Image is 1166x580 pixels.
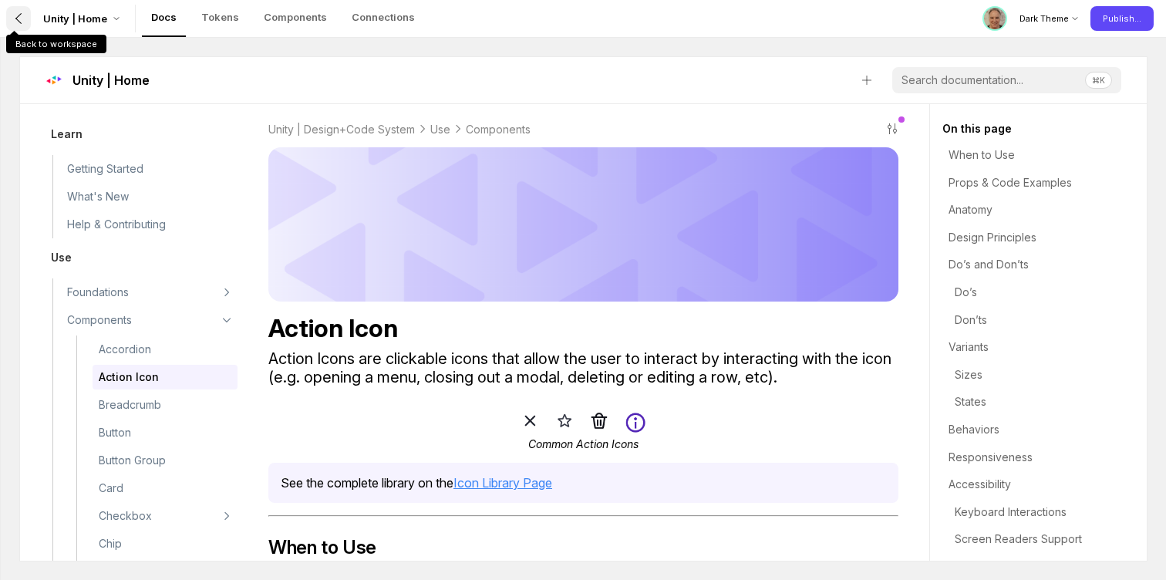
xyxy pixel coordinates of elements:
[268,314,898,343] p: Action Icon
[72,66,150,94] a: Unity | Home
[936,278,1110,306] a: Do’s
[93,365,238,389] a: Action Icon
[43,11,107,26] p: Unity | Home
[892,67,1079,93] input: Search documentation...
[201,9,239,25] p: Tokens
[936,525,1110,553] a: Screen Readers Support
[93,448,238,473] a: Button Group
[99,423,131,442] p: Button
[151,9,177,25] p: Docs
[281,475,886,491] p: See the complete library on the
[45,71,63,89] img: wGZT8afSXHS+AAAAABJRU5ErkJggg==
[268,147,898,302] img: 55f0390c68f1f6d83587bba3e6be535a.png
[936,416,1110,443] a: Behaviors
[268,349,898,386] p: Action Icons are clickable icons that allow the user to interact by interacting with the icon (e....
[67,160,143,178] p: Getting Started
[268,535,898,559] h2: When to Use
[936,141,1110,169] a: When to Use
[15,38,97,50] span: Back to workspace
[453,475,552,491] a: Icon Library Page
[264,9,327,25] p: Components
[61,212,238,237] a: Help & Contributing
[352,9,415,25] p: Connections
[936,306,1110,334] a: Don’ts
[99,451,166,470] p: Button Group
[99,479,123,497] p: Card
[936,333,1110,361] a: Variants
[93,420,238,445] a: Button
[93,337,238,362] a: Accordion
[1090,6,1154,31] button: Publish...
[99,507,152,525] p: Checkbox
[93,531,238,556] a: Chip
[67,311,132,329] p: Components
[93,393,238,417] a: Breadcrumb
[61,184,238,209] a: What's New
[936,361,1110,389] a: Sizes
[430,123,450,136] a: Use
[268,123,415,136] a: Unity | Design+Code System
[67,187,129,206] p: What's New
[466,123,531,136] a: Components
[936,224,1110,251] a: Design Principles
[936,498,1110,526] a: Keyboard Interactions
[936,388,1110,416] a: States
[99,340,151,359] p: Accordion
[67,215,166,234] p: Help & Contributing
[99,534,122,553] p: Chip
[61,280,238,305] a: Foundations
[93,504,238,528] a: Checkbox
[936,196,1110,224] a: Anatomy
[1019,12,1069,25] p: Dark Theme
[99,368,159,386] p: Action Icon
[61,157,238,181] a: Getting Started
[99,396,161,414] p: Breadcrumb
[942,116,1110,141] p: On this page
[936,251,1110,278] a: Do’s and Don’ts
[936,169,1110,197] a: Props & Code Examples
[51,127,83,140] p: Learn
[61,308,238,332] a: Components
[93,476,238,501] a: Card
[67,283,129,302] p: Foundations
[936,443,1110,471] a: Responsiveness
[521,437,647,450] figcaption: Common Action Icons
[936,470,1110,498] a: Accessibility
[51,251,72,264] p: Use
